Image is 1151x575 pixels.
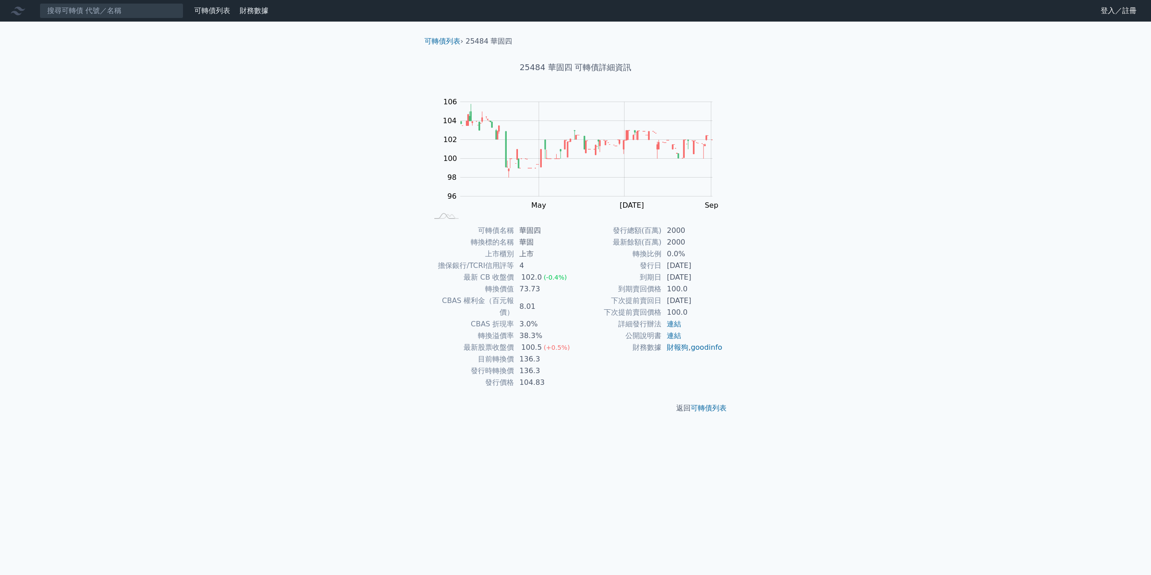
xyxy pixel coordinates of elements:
a: 可轉債列表 [194,6,230,15]
td: 到期賣回價格 [575,283,661,295]
tspan: 100 [443,154,457,163]
tspan: 96 [447,192,456,201]
td: [DATE] [661,295,723,307]
td: 可轉債名稱 [428,225,514,236]
td: 3.0% [514,318,575,330]
td: 下次提前賣回價格 [575,307,661,318]
td: 上市 [514,248,575,260]
tspan: 98 [447,173,456,182]
td: 100.0 [661,283,723,295]
tspan: 102 [443,135,457,144]
tspan: 104 [443,116,457,125]
td: 轉換比例 [575,248,661,260]
td: 發行總額(百萬) [575,225,661,236]
td: 財務數據 [575,342,661,353]
td: 104.83 [514,377,575,388]
td: 136.3 [514,353,575,365]
a: 連結 [667,320,681,328]
td: 到期日 [575,272,661,283]
td: 轉換價值 [428,283,514,295]
p: 返回 [417,403,734,414]
td: 最新餘額(百萬) [575,236,661,248]
td: 擔保銀行/TCRI信用評等 [428,260,514,272]
a: 財務數據 [240,6,268,15]
td: , [661,342,723,353]
td: 73.73 [514,283,575,295]
td: CBAS 權利金（百元報價） [428,295,514,318]
a: 可轉債列表 [424,37,460,45]
tspan: [DATE] [620,201,644,209]
td: 0.0% [661,248,723,260]
a: 連結 [667,331,681,340]
td: 下次提前賣回日 [575,295,661,307]
td: 2000 [661,225,723,236]
td: CBAS 折現率 [428,318,514,330]
td: [DATE] [661,272,723,283]
td: 發行時轉換價 [428,365,514,377]
div: 102.0 [519,272,544,283]
td: 4 [514,260,575,272]
td: 發行價格 [428,377,514,388]
td: 發行日 [575,260,661,272]
td: 轉換標的名稱 [428,236,514,248]
tspan: May [531,201,546,209]
td: 最新 CB 收盤價 [428,272,514,283]
td: 100.0 [661,307,723,318]
td: [DATE] [661,260,723,272]
input: 搜尋可轉債 代號／名稱 [40,3,183,18]
td: 38.3% [514,330,575,342]
td: 轉換溢價率 [428,330,514,342]
tspan: 106 [443,98,457,106]
td: 136.3 [514,365,575,377]
div: 100.5 [519,342,544,353]
td: 最新股票收盤價 [428,342,514,353]
td: 詳細發行辦法 [575,318,661,330]
td: 華固四 [514,225,575,236]
a: 可轉債列表 [691,404,727,412]
g: Series [460,104,712,178]
td: 目前轉換價 [428,353,514,365]
a: 登入／註冊 [1093,4,1144,18]
span: (-0.4%) [544,274,567,281]
td: 8.01 [514,295,575,318]
li: › [424,36,463,47]
td: 上市櫃別 [428,248,514,260]
h1: 25484 華固四 可轉債詳細資訊 [417,61,734,74]
td: 華固 [514,236,575,248]
tspan: Sep [705,201,718,209]
g: Chart [438,98,726,209]
li: 25484 華固四 [466,36,513,47]
td: 公開說明書 [575,330,661,342]
a: 財報狗 [667,343,688,352]
span: (+0.5%) [544,344,570,351]
a: goodinfo [691,343,722,352]
td: 2000 [661,236,723,248]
